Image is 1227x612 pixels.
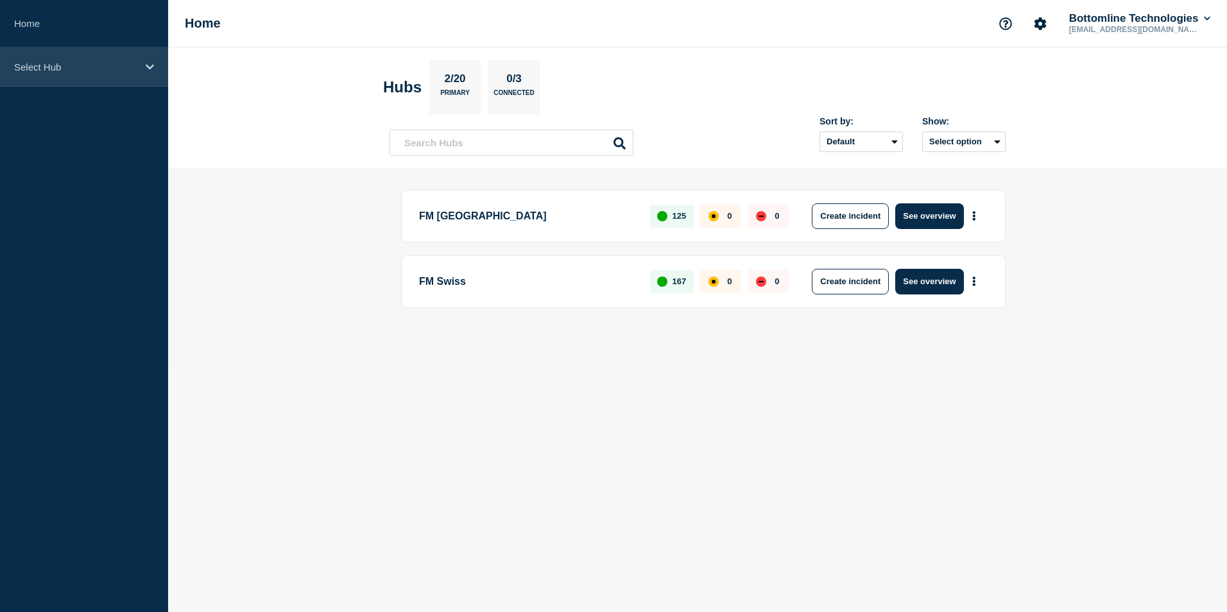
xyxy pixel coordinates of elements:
p: 0/3 [502,72,527,89]
h1: Home [185,16,221,31]
input: Search Hubs [390,130,633,156]
p: 167 [673,276,687,286]
p: Connected [493,89,534,103]
select: Sort by [819,132,903,152]
button: Account settings [1027,10,1054,37]
div: down [756,211,766,221]
div: Sort by: [819,116,903,126]
p: Primary [440,89,470,103]
p: FM [GEOGRAPHIC_DATA] [419,203,635,229]
p: [EMAIL_ADDRESS][DOMAIN_NAME] [1067,25,1200,34]
p: 0 [775,211,779,221]
p: 2/20 [440,72,470,89]
button: Select option [922,132,1006,152]
h2: Hubs [383,78,422,96]
button: Bottomline Technologies [1067,12,1213,25]
div: Show: [922,116,1006,126]
p: 0 [727,276,732,286]
p: 0 [727,211,732,221]
p: 125 [673,211,687,221]
div: affected [708,276,719,287]
div: affected [708,211,719,221]
div: up [657,276,667,287]
div: up [657,211,667,221]
button: More actions [966,204,982,228]
button: See overview [895,269,963,294]
button: Support [992,10,1019,37]
p: FM Swiss [419,269,635,294]
div: down [756,276,766,287]
p: Select Hub [14,62,137,72]
p: 0 [775,276,779,286]
button: See overview [895,203,963,229]
button: Create incident [812,203,889,229]
button: More actions [966,269,982,293]
button: Create incident [812,269,889,294]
